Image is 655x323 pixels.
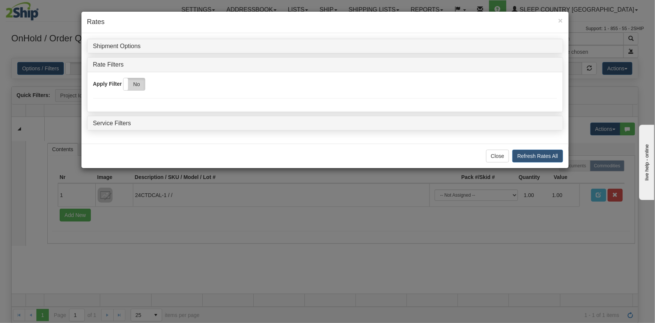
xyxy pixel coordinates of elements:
[6,6,69,12] div: live help - online
[93,120,131,126] a: Service Filters
[558,17,563,24] button: Close
[87,17,563,27] h4: Rates
[512,150,563,162] button: Refresh Rates All
[93,43,141,49] a: Shipment Options
[638,123,654,200] iframe: chat widget
[123,78,145,90] label: No
[486,150,509,162] button: Close
[558,16,563,25] span: ×
[93,61,124,68] a: Rate Filters
[93,80,122,88] label: Apply Filter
